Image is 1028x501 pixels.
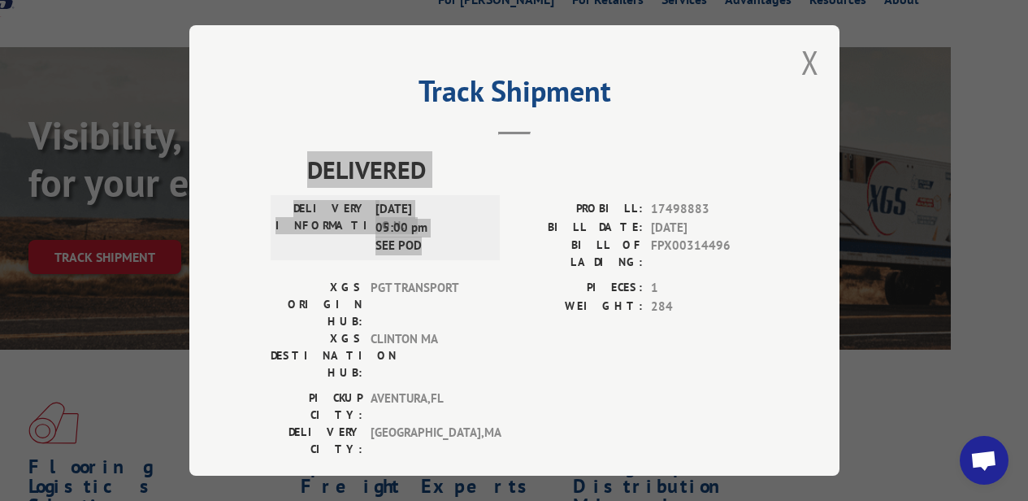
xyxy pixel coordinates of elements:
span: 284 [651,297,758,316]
span: PGT TRANSPORT [371,279,480,330]
label: WEIGHT: [514,297,643,316]
label: XGS ORIGIN HUB: [271,279,362,330]
span: [DATE] [651,218,758,237]
span: 1 [651,279,758,298]
span: AVENTURA , FL [371,390,480,424]
label: BILL DATE: [514,218,643,237]
span: [GEOGRAPHIC_DATA] , MA [371,424,480,458]
span: CLINTON MA [371,330,480,381]
label: DELIVERY INFORMATION: [275,200,367,255]
label: DELIVERY CITY: [271,424,362,458]
h2: Track Shipment [271,80,758,111]
span: 17498883 [651,200,758,219]
a: Open chat [960,436,1008,485]
label: PICKUP CITY: [271,390,362,424]
label: XGS DESTINATION HUB: [271,330,362,381]
button: Close modal [801,41,819,84]
span: FPX00314496 [651,237,758,271]
label: PIECES: [514,279,643,298]
span: DELIVERED [307,151,758,188]
label: PROBILL: [514,200,643,219]
span: [DATE] 05:00 pm SEE POD [375,200,485,255]
label: BILL OF LADING: [514,237,643,271]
